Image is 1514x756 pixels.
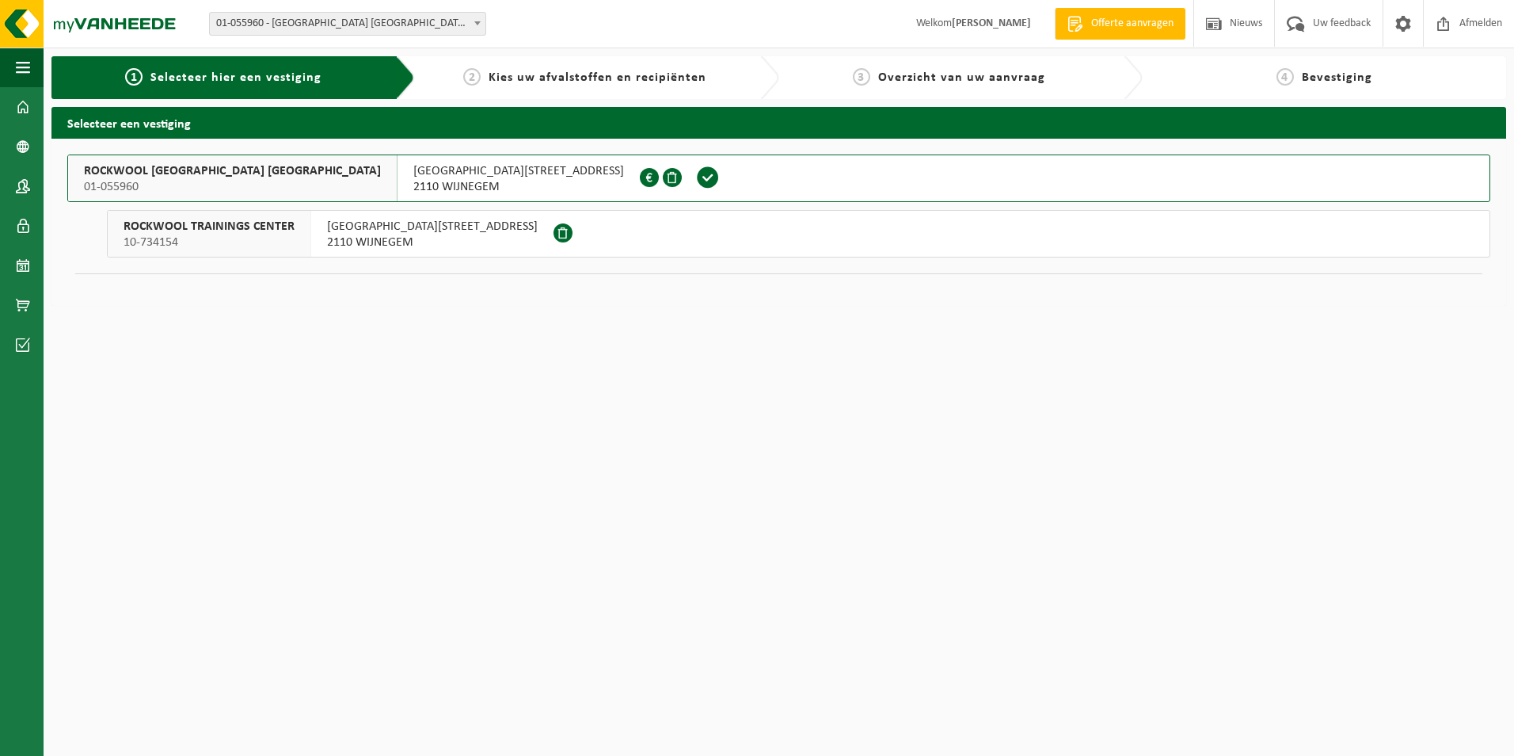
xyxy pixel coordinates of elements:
[327,219,538,235] span: [GEOGRAPHIC_DATA][STREET_ADDRESS]
[107,210,1490,258] button: ROCKWOOL TRAININGS CENTER 10-734154 [GEOGRAPHIC_DATA][STREET_ADDRESS]2110 WIJNEGEM
[124,219,295,235] span: ROCKWOOL TRAININGS CENTER
[125,68,143,86] span: 1
[84,179,381,195] span: 01-055960
[1055,8,1185,40] a: Offerte aanvragen
[210,13,485,35] span: 01-055960 - ROCKWOOL BELGIUM NV - WIJNEGEM
[413,163,624,179] span: [GEOGRAPHIC_DATA][STREET_ADDRESS]
[124,235,295,250] span: 10-734154
[463,68,481,86] span: 2
[853,68,870,86] span: 3
[1302,71,1372,84] span: Bevestiging
[209,12,486,36] span: 01-055960 - ROCKWOOL BELGIUM NV - WIJNEGEM
[51,107,1506,138] h2: Selecteer een vestiging
[327,235,538,250] span: 2110 WIJNEGEM
[413,179,624,195] span: 2110 WIJNEGEM
[1087,16,1177,32] span: Offerte aanvragen
[150,71,321,84] span: Selecteer hier een vestiging
[1276,68,1294,86] span: 4
[952,17,1031,29] strong: [PERSON_NAME]
[67,155,1490,202] button: ROCKWOOL [GEOGRAPHIC_DATA] [GEOGRAPHIC_DATA] 01-055960 [GEOGRAPHIC_DATA][STREET_ADDRESS]2110 WIJN...
[84,163,381,179] span: ROCKWOOL [GEOGRAPHIC_DATA] [GEOGRAPHIC_DATA]
[489,71,706,84] span: Kies uw afvalstoffen en recipiënten
[878,71,1045,84] span: Overzicht van uw aanvraag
